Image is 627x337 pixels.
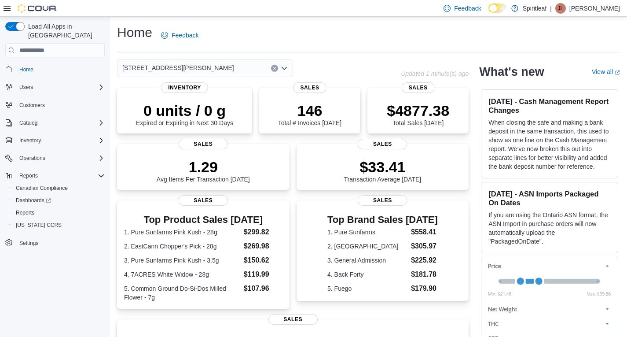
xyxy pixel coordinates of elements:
span: Settings [19,240,38,247]
span: Sales [293,82,326,93]
dt: 4. Back Forty [327,270,407,279]
button: Users [2,81,108,93]
span: Dashboards [12,195,105,206]
span: Reports [16,209,34,216]
span: Canadian Compliance [16,185,68,192]
p: Spiritleaf [523,3,546,14]
h3: [DATE] - Cash Management Report Changes [488,97,611,115]
div: Total # Invoices [DATE] [278,102,341,126]
svg: External link [615,70,620,75]
a: Home [16,64,37,75]
p: When closing the safe and making a bank deposit in the same transaction, this used to show as one... [488,118,611,171]
dt: 3. General Admission [327,256,407,265]
span: Users [19,84,33,91]
span: Feedback [172,31,198,40]
button: Open list of options [281,65,288,72]
button: Home [2,63,108,75]
dd: $225.92 [411,255,438,266]
p: 146 [278,102,341,119]
p: [PERSON_NAME] [569,3,620,14]
button: Operations [2,152,108,164]
span: Settings [16,237,105,248]
span: Catalog [19,119,37,126]
h2: What's new [479,65,544,79]
a: Dashboards [9,194,108,207]
a: Feedback [158,26,202,44]
button: Users [16,82,37,93]
span: JL [558,3,564,14]
span: Customers [19,102,45,109]
span: Washington CCRS [12,220,105,230]
span: [STREET_ADDRESS][PERSON_NAME] [122,63,234,73]
span: Customers [16,100,105,111]
button: Catalog [2,117,108,129]
span: Home [19,66,33,73]
div: Avg Items Per Transaction [DATE] [157,158,250,183]
dd: $558.41 [411,227,438,237]
span: Operations [19,155,45,162]
span: Reports [12,207,105,218]
dt: 5. Common Ground Do-Si-Dos Milled Flower - 7g [124,284,240,302]
div: Expired or Expiring in Next 30 Days [136,102,233,126]
a: Reports [12,207,38,218]
img: Cova [18,4,57,13]
p: 1.29 [157,158,250,176]
a: [US_STATE] CCRS [12,220,65,230]
dd: $269.98 [244,241,282,252]
dt: 2. EastCann Chopper's Pick - 28g [124,242,240,251]
p: $4877.38 [387,102,449,119]
button: Inventory [2,134,108,147]
p: | [550,3,552,14]
span: Sales [358,139,407,149]
button: Reports [9,207,108,219]
span: Inventory [16,135,105,146]
span: Dashboards [16,197,51,204]
button: [US_STATE] CCRS [9,219,108,231]
span: Sales [179,195,228,206]
span: Home [16,63,105,74]
button: Catalog [16,118,41,128]
button: Canadian Compliance [9,182,108,194]
button: Clear input [271,65,278,72]
button: Inventory [16,135,44,146]
dd: $150.62 [244,255,282,266]
dt: 1. Pure Sunfarms [327,228,407,237]
dd: $181.78 [411,269,438,280]
button: Reports [16,170,41,181]
span: Inventory [19,137,41,144]
dt: 1. Pure Sunfarms Pink Kush - 28g [124,228,240,237]
span: Inventory [161,82,208,93]
div: Jasper L [555,3,566,14]
span: Users [16,82,105,93]
span: Feedback [454,4,481,13]
dd: $107.96 [244,283,282,294]
p: If you are using the Ontario ASN format, the ASN Import in purchase orders will now automatically... [488,211,611,246]
h3: [DATE] - ASN Imports Packaged On Dates [488,189,611,207]
a: Canadian Compliance [12,183,71,193]
div: Total Sales [DATE] [387,102,449,126]
p: 0 units / 0 g [136,102,233,119]
h3: Top Brand Sales [DATE] [327,215,438,225]
a: Settings [16,238,42,248]
dt: 5. Fuego [327,284,407,293]
span: Sales [268,314,318,325]
button: Settings [2,237,108,249]
a: Customers [16,100,48,111]
span: Load All Apps in [GEOGRAPHIC_DATA] [25,22,105,40]
nav: Complex example [5,59,105,272]
button: Customers [2,99,108,111]
span: Catalog [16,118,105,128]
span: Reports [19,172,38,179]
div: Transaction Average [DATE] [344,158,422,183]
p: Updated 1 minute(s) ago [401,70,469,77]
span: Sales [402,82,435,93]
p: $33.41 [344,158,422,176]
dt: 4. 7ACRES White Widow - 28g [124,270,240,279]
dd: $299.82 [244,227,282,237]
input: Dark Mode [488,4,507,13]
h1: Home [117,24,152,41]
span: [US_STATE] CCRS [16,222,62,229]
span: Canadian Compliance [12,183,105,193]
button: Operations [16,153,49,163]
